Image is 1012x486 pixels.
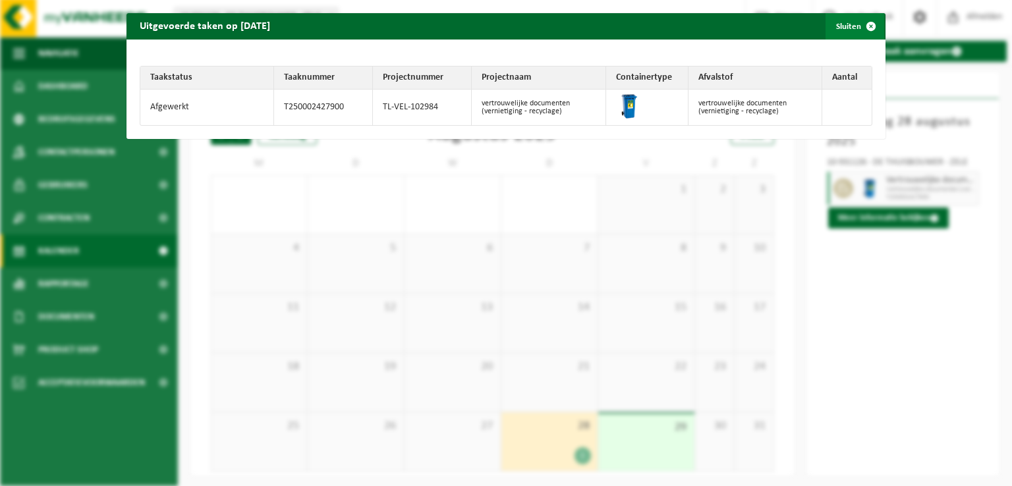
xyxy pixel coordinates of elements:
th: Projectnummer [373,67,472,90]
td: vertrouwelijke documenten (vernietiging - recyclage) [472,90,605,125]
img: WB-0240-HPE-BE-09 [616,93,642,119]
button: Sluiten [826,13,884,40]
td: vertrouwelijke documenten (vernietiging - recyclage) [689,90,822,125]
th: Projectnaam [472,67,605,90]
td: Afgewerkt [140,90,274,125]
th: Afvalstof [689,67,822,90]
td: T250002427900 [274,90,373,125]
th: Taakstatus [140,67,274,90]
h2: Uitgevoerde taken op [DATE] [126,13,283,38]
th: Aantal [822,67,872,90]
th: Taaknummer [274,67,373,90]
td: TL-VEL-102984 [373,90,472,125]
th: Containertype [606,67,689,90]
